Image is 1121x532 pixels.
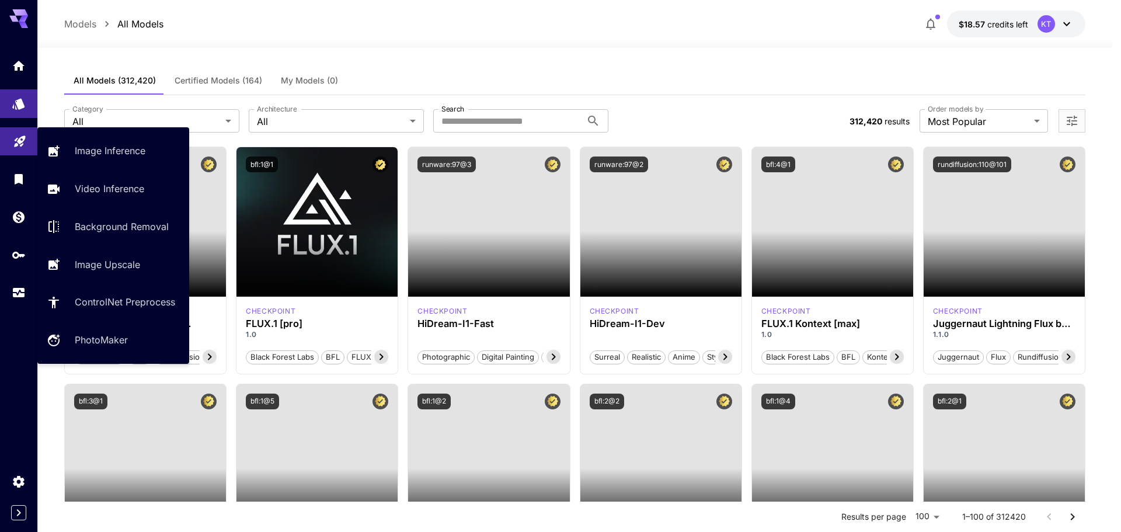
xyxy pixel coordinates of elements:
h3: FLUX.1 [pro] [246,318,388,329]
div: Settings [12,474,26,489]
div: $18.5673 [959,18,1028,30]
div: API Keys [12,248,26,262]
span: Realistic [628,352,665,363]
span: Cinematic [542,352,586,363]
div: 100 [911,508,944,525]
a: Image Inference [37,137,189,165]
div: HiDream Dev [590,306,639,317]
span: 312,420 [850,116,882,126]
button: bfl:1@5 [246,394,279,409]
h3: HiDream-I1-Fast [417,318,560,329]
button: bfl:1@2 [417,394,451,409]
button: bfl:1@4 [761,394,795,409]
span: Most Popular [928,114,1029,128]
span: results [885,116,910,126]
span: Digital Painting [478,352,538,363]
label: Order models by [928,104,983,114]
button: Certified Model – Vetted for best performance and includes a commercial license. [716,157,732,172]
button: bfl:4@1 [761,157,795,172]
button: $18.5673 [947,11,1085,37]
span: Kontext [863,352,899,363]
button: runware:97@3 [417,157,476,172]
p: 1–100 of 312420 [962,511,1026,523]
button: Certified Model – Vetted for best performance and includes a commercial license. [888,157,904,172]
span: All [257,114,405,128]
span: rundiffusion [1014,352,1067,363]
a: ControlNet Preprocess [37,288,189,317]
button: Open more filters [1065,114,1079,128]
span: Black Forest Labs [246,352,318,363]
label: Architecture [257,104,297,114]
p: Models [64,17,96,31]
button: bfl:3@1 [74,394,107,409]
h3: FLUX.1 Kontext [max] [761,318,904,329]
p: 1.0 [761,329,904,340]
button: bfl:2@1 [933,394,966,409]
nav: breadcrumb [64,17,163,31]
p: checkpoint [246,306,295,317]
span: juggernaut [934,352,983,363]
label: Category [72,104,103,114]
span: All [72,114,221,128]
span: flux [987,352,1010,363]
a: Background Removal [37,213,189,241]
button: rundiffusion:110@101 [933,157,1011,172]
p: 1.0 [246,329,388,340]
div: KT [1038,15,1055,33]
span: All Models (312,420) [74,75,156,86]
div: Home [12,55,26,69]
div: Library [12,172,26,186]
p: checkpoint [933,306,983,317]
button: Certified Model – Vetted for best performance and includes a commercial license. [1060,394,1075,409]
button: Certified Model – Vetted for best performance and includes a commercial license. [201,394,217,409]
button: Certified Model – Vetted for best performance and includes a commercial license. [545,394,560,409]
span: Certified Models (164) [175,75,262,86]
span: Photographic [418,352,474,363]
p: Image Inference [75,144,145,158]
p: checkpoint [590,306,639,317]
span: My Models (0) [281,75,338,86]
button: bfl:1@1 [246,157,278,172]
div: FLUX.1 Kontext [max] [761,306,811,317]
h3: Juggernaut Lightning Flux by RunDiffusion [933,318,1075,329]
h3: HiDream-I1-Dev [590,318,732,329]
span: $18.57 [959,19,987,29]
button: Go to next page [1061,505,1084,528]
button: Certified Model – Vetted for best performance and includes a commercial license. [372,394,388,409]
p: All Models [117,17,163,31]
button: runware:97@2 [590,157,648,172]
button: Expand sidebar [11,505,26,520]
span: Surreal [590,352,624,363]
p: ControlNet Preprocess [75,295,175,309]
span: Stylized [703,352,739,363]
p: Image Upscale [75,258,140,272]
span: BFL [322,352,344,363]
span: BFL [837,352,859,363]
span: credits left [987,19,1028,29]
button: Certified Model – Vetted for best performance and includes a commercial license. [888,394,904,409]
a: Image Upscale [37,250,189,279]
div: Usage [12,286,26,300]
button: Certified Model – Vetted for best performance and includes a commercial license. [201,157,217,172]
span: Black Forest Labs [762,352,834,363]
div: Models [12,93,26,107]
a: Video Inference [37,175,189,203]
button: Certified Model – Vetted for best performance and includes a commercial license. [1060,157,1075,172]
button: Certified Model – Vetted for best performance and includes a commercial license. [372,157,388,172]
p: Background Removal [75,220,169,234]
p: checkpoint [761,306,811,317]
p: checkpoint [417,306,467,317]
p: Video Inference [75,182,144,196]
button: Certified Model – Vetted for best performance and includes a commercial license. [716,394,732,409]
div: HiDream Fast [417,306,467,317]
p: PhotoMaker [75,333,128,347]
span: Anime [669,352,699,363]
span: FLUX.1 [pro] [347,352,401,363]
a: PhotoMaker [37,326,189,354]
div: Wallet [12,210,26,224]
